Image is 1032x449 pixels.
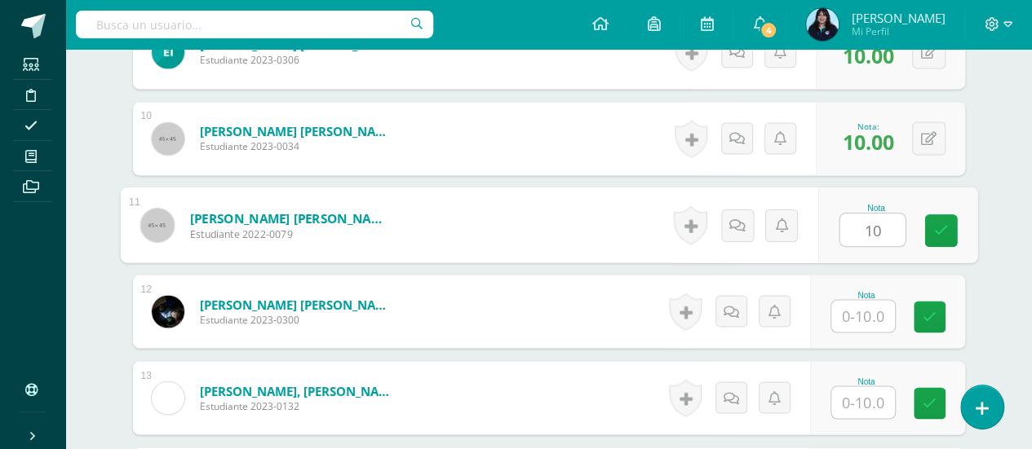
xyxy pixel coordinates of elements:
[189,209,391,227] a: [PERSON_NAME] [PERSON_NAME]
[200,382,396,398] a: [PERSON_NAME], [PERSON_NAME]
[200,53,396,67] span: Estudiante 2023-0306
[152,122,184,155] img: 45x45
[806,8,839,41] img: 717e1260f9baba787432b05432d0efc0.png
[843,121,894,132] div: Nota:
[152,295,184,328] img: 98e2c004d1c254c9c674b905696a2176.png
[189,227,391,241] span: Estudiante 2022-0079
[76,11,433,38] input: Busca un usuario...
[200,312,396,326] span: Estudiante 2023-0300
[851,24,945,38] span: Mi Perfil
[843,128,894,156] span: 10.00
[839,203,913,212] div: Nota
[851,10,945,26] span: [PERSON_NAME]
[839,213,905,246] input: 0-10.0
[830,376,902,385] div: Nota
[831,300,895,332] input: 0-10.0
[760,21,777,39] span: 4
[140,208,174,241] img: 45x45
[200,398,396,412] span: Estudiante 2023-0132
[200,296,396,312] a: [PERSON_NAME] [PERSON_NAME]
[830,290,902,299] div: Nota
[843,42,894,69] span: 10.00
[152,381,184,414] img: fd7ce1b6f83d0728603be3ddfd3e1d11.png
[200,139,396,153] span: Estudiante 2023-0034
[200,123,396,139] a: [PERSON_NAME] [PERSON_NAME]
[831,386,895,418] input: 0-10.0
[152,36,184,68] img: 69ba1c60a8228d1e6303824ce1cc6def.png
